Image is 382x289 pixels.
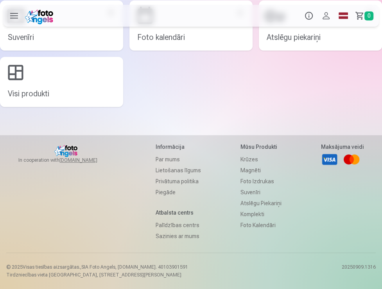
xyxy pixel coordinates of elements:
a: Piegāde [156,187,201,198]
a: Lietošanas līgums [156,165,201,176]
a: Par mums [156,154,201,165]
span: In cooperation with [18,157,116,163]
h5: Informācija [156,143,201,151]
button: Profils [317,5,335,27]
a: Foto izdrukas [240,176,282,187]
a: Foto kalendāri [240,220,282,231]
h5: Maksājuma veidi [321,143,364,151]
span: SIA Foto Angels, [DOMAIN_NAME]. 40103901591 [81,264,188,270]
a: Foto kalendāri2 [129,0,253,51]
a: Mastercard [343,151,360,168]
a: Atslēgu piekariņi3 [259,0,382,51]
h5: Mūsu produkti [240,143,282,151]
button: Info [300,5,317,27]
h5: Atbalsta centrs [156,209,201,217]
img: /fa1 [25,7,56,24]
a: Suvenīri [240,187,282,198]
span: 0 [364,11,373,20]
a: Visa [321,151,338,168]
a: Grozs0 [352,5,379,27]
p: © 2025 Visas tiesības aizsargātas. , [6,264,188,270]
a: Magnēti [240,165,282,176]
a: Privātuma politika [156,176,201,187]
p: Tirdzniecības vieta [GEOGRAPHIC_DATA], [STREET_ADDRESS][PERSON_NAME] [6,272,188,278]
a: Krūzes [240,154,282,165]
p: 20250909.1316 [342,264,376,278]
a: Atslēgu piekariņi [240,198,282,209]
a: Global [335,5,352,27]
a: Sazinies ar mums [156,231,201,242]
a: [DOMAIN_NAME] [59,157,116,163]
a: Palīdzības centrs [156,220,201,231]
a: Komplekti [240,209,282,220]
